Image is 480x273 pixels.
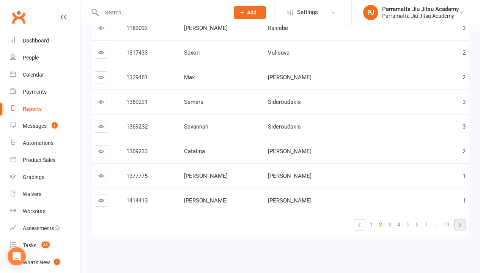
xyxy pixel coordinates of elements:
[184,123,208,130] span: Savannah
[126,74,148,81] span: 1329461
[184,197,228,204] span: [PERSON_NAME]
[463,99,466,105] span: 3
[99,7,224,18] input: Search...
[268,197,312,204] span: [PERSON_NAME]
[10,186,80,203] a: Waivers
[23,106,42,112] div: Reports
[297,4,318,21] span: Settings
[126,197,148,204] span: 1414413
[10,66,80,83] a: Calendar
[385,219,394,230] a: 3
[415,219,419,230] span: 6
[268,173,312,179] span: [PERSON_NAME]
[10,152,80,169] a: Product Sales
[10,220,80,237] a: Assessments
[406,219,409,230] span: 5
[126,148,148,155] span: 1369233
[23,89,47,95] div: Payments
[363,5,378,20] div: PJ
[463,148,466,155] span: 2
[184,74,195,81] span: Max
[10,203,80,220] a: Workouts
[394,219,403,230] a: 4
[463,173,466,179] span: 1
[268,74,312,81] span: [PERSON_NAME]
[10,254,80,271] a: What's New1
[126,123,148,130] span: 1369232
[425,219,428,230] span: 7
[184,49,200,56] span: Saxon
[10,32,80,49] a: Dashboard
[463,25,466,31] span: 3
[10,83,80,100] a: Payments
[268,99,301,105] span: Sideroudakis
[268,123,301,130] span: Sideroudakis
[463,123,466,130] span: 3
[9,8,28,27] a: Clubworx
[10,118,80,135] a: Messages 1
[184,99,203,105] span: Samara
[10,49,80,66] a: People
[463,197,466,204] span: 1
[422,219,431,230] a: 7
[23,191,41,197] div: Waivers
[379,219,382,230] span: 2
[268,25,288,31] span: Raicebe
[463,49,466,56] span: 2
[397,219,400,230] span: 4
[23,140,54,146] div: Automations
[126,173,148,179] span: 1377775
[126,49,148,56] span: 1317433
[382,13,459,19] div: Parramatta Jiu Jitsu Academy
[54,259,60,265] span: 1
[443,219,449,230] span: 10
[10,169,80,186] a: Gradings
[247,9,257,16] span: Add
[463,74,466,81] span: 2
[367,219,376,230] a: 1
[388,219,391,230] span: 3
[184,148,205,155] span: Catalina
[184,173,228,179] span: [PERSON_NAME]
[23,123,47,129] div: Messages
[440,219,452,230] a: 10
[23,242,36,248] div: Tasks
[403,219,412,230] a: 5
[376,219,385,230] a: 2
[23,157,55,163] div: Product Sales
[41,242,50,248] span: 38
[455,220,465,230] a: »
[23,225,60,231] div: Assessments
[354,220,365,230] a: «
[431,219,440,230] a: …
[234,6,266,19] button: Add
[23,55,39,61] div: People
[382,6,459,13] div: Parramatta Jiu Jitsu Academy
[268,148,312,155] span: [PERSON_NAME]
[184,25,228,31] span: [PERSON_NAME]
[23,38,49,44] div: Dashboard
[370,219,373,230] span: 1
[10,237,80,254] a: Tasks 38
[23,174,44,180] div: Gradings
[23,72,44,78] div: Calendar
[126,25,148,31] span: 1189092
[52,122,58,129] span: 1
[8,247,26,265] div: Open Intercom Messenger
[126,99,148,105] span: 1369231
[412,219,422,230] a: 6
[268,49,290,56] span: Vulisuva
[10,100,80,118] a: Reports
[23,259,50,265] div: What's New
[23,208,46,214] div: Workouts
[10,135,80,152] a: Automations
